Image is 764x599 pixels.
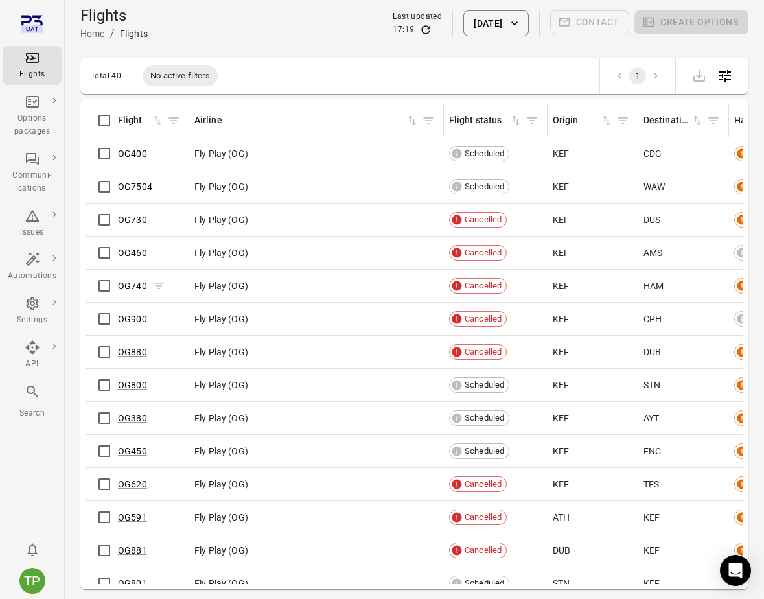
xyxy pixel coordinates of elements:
[80,26,148,41] nav: Breadcrumbs
[194,577,248,590] span: Fly Play (OG)
[118,148,147,159] a: OG400
[460,213,506,226] span: Cancelled
[643,246,662,259] span: AMS
[118,113,151,128] div: Flight
[712,63,738,89] button: Open table configuration
[143,69,218,82] span: No active filters
[553,511,570,524] span: ATH
[194,379,248,392] span: Fly Play (OG)
[720,555,751,586] div: Open Intercom Messenger
[3,380,62,423] button: Search
[194,478,248,491] span: Fly Play (OG)
[80,5,148,26] h1: Flights
[91,71,121,80] div: Total 40
[634,10,748,36] span: Please make a selection to create an option package
[118,512,147,523] a: OG591
[610,67,665,84] nav: pagination navigation
[550,10,630,36] span: Please make a selection to create communications
[118,578,147,589] a: OG801
[8,112,56,138] div: Options packages
[194,113,406,128] div: Airline
[449,113,522,128] span: Flight status
[643,113,691,128] div: Destination
[419,23,432,36] button: Refresh data
[194,246,248,259] span: Fly Play (OG)
[643,113,704,128] div: Sort by destination in ascending order
[8,226,56,239] div: Issues
[553,312,569,325] span: KEF
[80,29,105,39] a: Home
[553,445,569,458] span: KEF
[118,113,164,128] div: Sort by flight in ascending order
[460,147,509,160] span: Scheduled
[613,111,632,130] button: Filter by origin
[553,113,613,128] span: Origin
[643,511,660,524] span: KEF
[419,111,438,130] button: Filter by airline
[8,68,56,81] div: Flights
[460,180,509,193] span: Scheduled
[553,180,569,193] span: KEF
[118,347,147,357] a: OG880
[463,10,528,36] button: [DATE]
[3,147,62,199] a: Communi-cations
[643,312,662,325] span: CPH
[460,246,506,259] span: Cancelled
[643,213,660,226] span: DUS
[643,478,659,491] span: TFS
[460,511,506,524] span: Cancelled
[8,314,56,327] div: Settings
[449,113,509,128] div: Flight status
[704,111,723,130] button: Filter by destination
[3,336,62,375] a: API
[522,111,542,130] span: Filter by flight status
[194,312,248,325] span: Fly Play (OG)
[194,445,248,458] span: Fly Play (OG)
[118,215,147,225] a: OG730
[553,246,569,259] span: KEF
[460,312,506,325] span: Cancelled
[194,180,248,193] span: Fly Play (OG)
[164,111,183,130] button: Filter by flight
[194,279,248,292] span: Fly Play (OG)
[3,248,62,287] a: Automations
[460,544,506,557] span: Cancelled
[553,577,570,590] span: STN
[118,248,147,258] a: OG460
[110,26,115,41] li: /
[643,279,664,292] span: HAM
[553,478,569,491] span: KEF
[460,379,509,392] span: Scheduled
[120,27,148,40] div: Flights
[194,113,419,128] span: Airline
[118,446,147,456] a: OG450
[460,577,509,590] span: Scheduled
[643,379,660,392] span: STN
[553,544,570,557] span: DUB
[643,346,661,358] span: DUB
[194,511,248,524] span: Fly Play (OG)
[449,113,522,128] div: Sort by flight status in ascending order
[194,544,248,557] span: Fly Play (OG)
[118,314,147,324] a: OG900
[393,10,442,23] div: Last updated
[553,379,569,392] span: KEF
[194,412,248,425] span: Fly Play (OG)
[643,544,660,557] span: KEF
[643,180,665,193] span: WAW
[8,169,56,195] div: Communi-cations
[118,479,147,489] a: OG620
[194,213,248,226] span: Fly Play (OG)
[3,292,62,331] a: Settings
[118,281,147,291] a: OG740
[643,577,660,590] span: KEF
[118,545,147,556] a: OG881
[553,113,613,128] div: Sort by origin in ascending order
[118,413,147,423] a: OG380
[643,147,662,160] span: CDG
[553,213,569,226] span: KEF
[8,407,56,420] div: Search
